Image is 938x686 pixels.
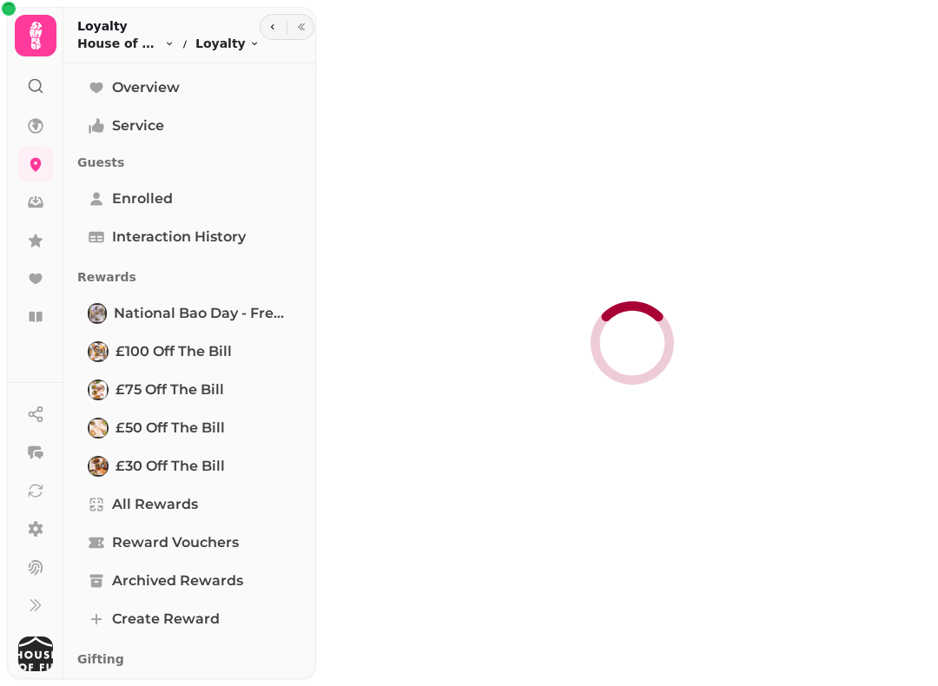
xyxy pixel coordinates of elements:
h2: Loyalty [77,17,260,35]
button: House of Fu Manchester [77,35,175,52]
a: £30 off the bill £30 off the bill [77,449,302,484]
span: £30 off the bill [116,456,225,477]
img: £100 off the bill [89,343,107,360]
a: £75 off the bill£75 off the bill [77,373,302,407]
img: User avatar [18,637,53,671]
span: National Bao Day - Free Bao [114,303,292,324]
a: Create reward [77,602,302,637]
span: House of Fu Manchester [77,35,161,52]
a: All Rewards [77,487,302,522]
a: Overview [77,70,302,105]
span: £100 off the bill [116,341,232,362]
p: Gifting [77,643,302,675]
a: £50 off the bill£50 off the bill [77,411,302,445]
p: Rewards [77,261,302,293]
img: £30 off the bill [89,458,107,475]
span: £75 off the bill [116,379,224,400]
a: Archived Rewards [77,564,302,598]
img: National Bao Day - Free Bao [89,305,105,322]
span: Reward Vouchers [112,532,239,553]
button: Loyalty [195,35,260,52]
span: Enrolled [112,188,173,209]
a: Reward Vouchers [77,525,302,560]
a: Service [77,109,302,143]
span: All Rewards [112,494,198,515]
nav: breadcrumb [77,35,260,52]
a: Enrolled [77,181,302,216]
button: User avatar [15,637,56,671]
span: Create reward [112,609,220,630]
a: Interaction History [77,220,302,254]
span: Overview [112,77,180,98]
span: £50 off the bill [116,418,225,439]
p: Guests [77,147,302,178]
a: National Bao Day - Free BaoNational Bao Day - Free Bao [77,296,302,331]
img: £75 off the bill [89,381,107,399]
span: Service [112,115,164,136]
img: £50 off the bill [89,419,107,437]
a: £100 off the bill£100 off the bill [77,334,302,369]
span: Interaction History [112,227,246,247]
span: Archived Rewards [112,571,243,591]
